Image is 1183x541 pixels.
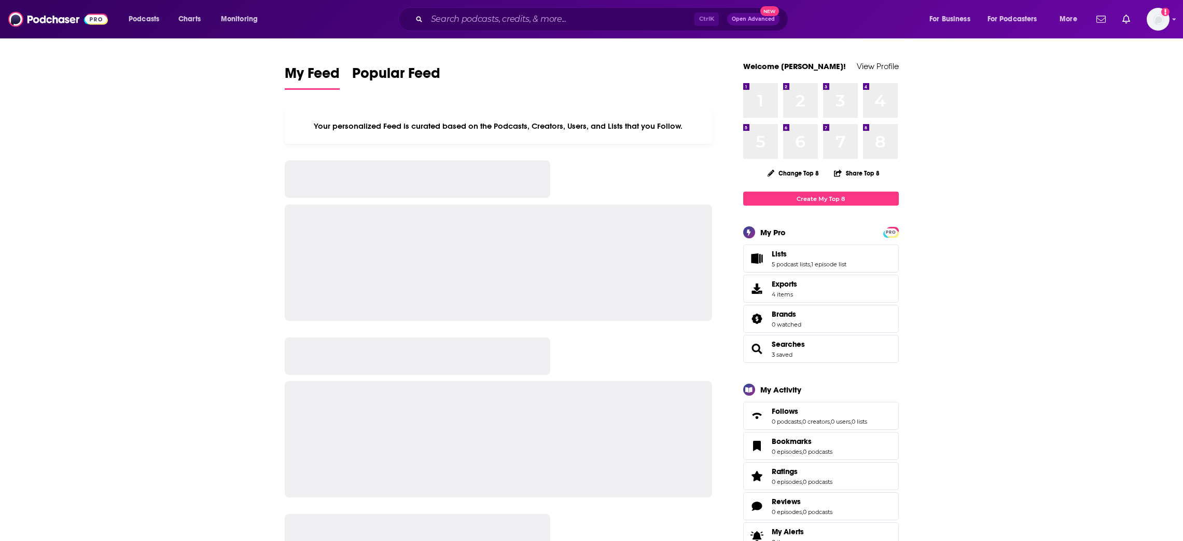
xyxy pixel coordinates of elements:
[802,478,803,485] span: ,
[772,467,798,476] span: Ratings
[803,508,832,516] a: 0 podcasts
[772,340,805,349] a: Searches
[743,492,899,520] span: Reviews
[732,17,775,22] span: Open Advanced
[1147,8,1170,31] img: User Profile
[772,467,832,476] a: Ratings
[772,309,801,319] a: Brands
[743,245,899,273] span: Lists
[747,409,768,423] a: Follows
[214,11,271,28] button: open menu
[747,499,768,513] a: Reviews
[772,321,801,328] a: 0 watched
[121,11,173,28] button: open menu
[772,497,832,506] a: Reviews
[1118,10,1134,28] a: Show notifications dropdown
[1161,8,1170,16] svg: Add a profile image
[803,448,832,455] a: 0 podcasts
[285,64,340,90] a: My Feed
[772,261,810,268] a: 5 podcast lists
[747,281,768,296] span: Exports
[747,312,768,326] a: Brands
[772,508,802,516] a: 0 episodes
[802,418,830,425] a: 0 creators
[747,342,768,356] a: Searches
[743,402,899,430] span: Follows
[1147,8,1170,31] button: Show profile menu
[427,11,694,28] input: Search podcasts, credits, & more...
[743,462,899,490] span: Ratings
[772,478,802,485] a: 0 episodes
[352,64,440,90] a: Popular Feed
[810,261,811,268] span: ,
[987,12,1037,26] span: For Podcasters
[772,249,846,259] a: Lists
[772,279,797,289] span: Exports
[760,385,801,395] div: My Activity
[743,432,899,460] span: Bookmarks
[1052,11,1090,28] button: open menu
[772,407,867,416] a: Follows
[408,7,798,31] div: Search podcasts, credits, & more...
[772,437,812,446] span: Bookmarks
[852,418,867,425] a: 0 lists
[851,418,852,425] span: ,
[1147,8,1170,31] span: Logged in as LindaBurns
[285,64,340,88] span: My Feed
[694,12,719,26] span: Ctrl K
[743,61,846,71] a: Welcome [PERSON_NAME]!
[172,11,207,28] a: Charts
[857,61,899,71] a: View Profile
[772,418,801,425] a: 0 podcasts
[1060,12,1077,26] span: More
[760,227,786,237] div: My Pro
[772,351,792,358] a: 3 saved
[747,251,768,266] a: Lists
[831,418,851,425] a: 0 users
[929,12,970,26] span: For Business
[743,192,899,206] a: Create My Top 8
[833,163,880,183] button: Share Top 8
[747,469,768,483] a: Ratings
[772,448,802,455] a: 0 episodes
[221,12,258,26] span: Monitoring
[743,275,899,303] a: Exports
[830,418,831,425] span: ,
[772,291,797,298] span: 4 items
[285,109,713,144] div: Your personalized Feed is curated based on the Podcasts, Creators, Users, and Lists that you Follow.
[1092,10,1110,28] a: Show notifications dropdown
[885,228,897,236] a: PRO
[772,497,801,506] span: Reviews
[178,12,201,26] span: Charts
[802,508,803,516] span: ,
[772,527,804,536] span: My Alerts
[352,64,440,88] span: Popular Feed
[922,11,983,28] button: open menu
[772,437,832,446] a: Bookmarks
[981,11,1052,28] button: open menu
[802,448,803,455] span: ,
[743,335,899,363] span: Searches
[747,439,768,453] a: Bookmarks
[8,9,108,29] img: Podchaser - Follow, Share and Rate Podcasts
[761,167,826,180] button: Change Top 8
[811,261,846,268] a: 1 episode list
[727,13,780,25] button: Open AdvancedNew
[743,305,899,333] span: Brands
[772,407,798,416] span: Follows
[760,6,779,16] span: New
[129,12,159,26] span: Podcasts
[801,418,802,425] span: ,
[772,249,787,259] span: Lists
[772,309,796,319] span: Brands
[803,478,832,485] a: 0 podcasts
